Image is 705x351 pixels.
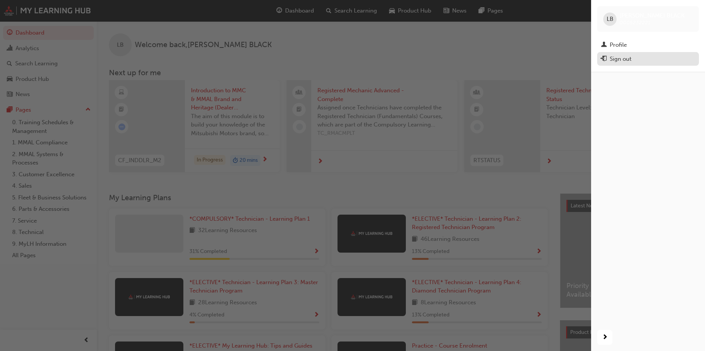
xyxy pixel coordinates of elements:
[607,15,614,24] span: LB
[597,38,699,52] a: Profile
[620,12,684,19] span: [PERSON_NAME] BLACK
[620,19,650,26] span: 0005232221
[610,41,627,49] div: Profile
[610,55,631,63] div: Sign out
[601,56,607,63] span: exit-icon
[601,42,607,49] span: man-icon
[597,52,699,66] button: Sign out
[602,333,608,342] span: next-icon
